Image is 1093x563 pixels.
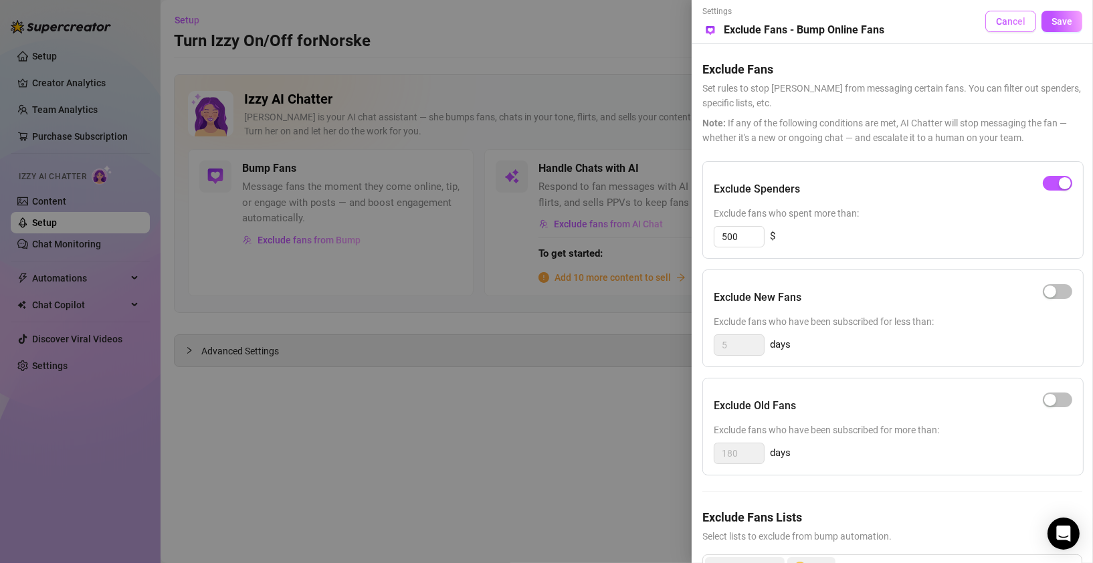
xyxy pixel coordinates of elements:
[1052,16,1072,27] span: Save
[714,398,796,414] h5: Exclude Old Fans
[724,22,884,38] h5: Exclude Fans - Bump Online Fans
[714,181,800,197] h5: Exclude Spenders
[702,529,1082,544] span: Select lists to exclude from bump automation.
[996,16,1025,27] span: Cancel
[714,314,1072,329] span: Exclude fans who have been subscribed for less than:
[770,337,791,353] span: days
[714,290,801,306] h5: Exclude New Fans
[1041,11,1082,32] button: Save
[714,206,1072,221] span: Exclude fans who spent more than:
[702,81,1082,110] span: Set rules to stop [PERSON_NAME] from messaging certain fans. You can filter out spenders, specifi...
[702,508,1082,526] h5: Exclude Fans Lists
[985,11,1036,32] button: Cancel
[702,118,726,128] span: Note:
[770,445,791,461] span: days
[770,229,775,245] span: $
[702,60,1082,78] h5: Exclude Fans
[702,116,1082,145] span: If any of the following conditions are met, AI Chatter will stop messaging the fan — whether it's...
[1048,518,1080,550] div: Open Intercom Messenger
[714,423,1072,437] span: Exclude fans who have been subscribed for more than:
[702,5,884,18] span: Settings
